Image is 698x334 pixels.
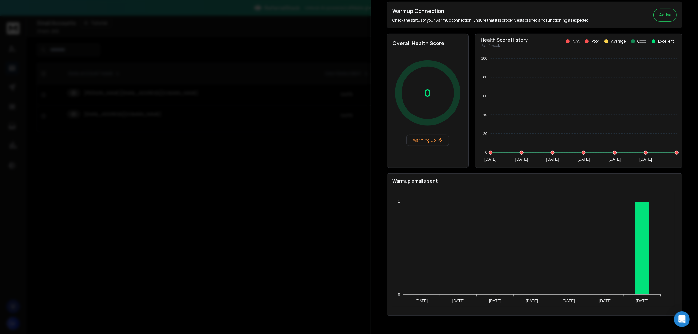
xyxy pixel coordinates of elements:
[591,39,599,44] p: Poor
[481,56,487,60] tspan: 100
[483,132,487,136] tspan: 20
[608,157,621,162] tspan: [DATE]
[392,39,463,47] h2: Overall Health Score
[637,39,646,44] p: Good
[515,157,528,162] tspan: [DATE]
[392,18,590,23] p: Check the status of your warmup connection. Ensure that it is properly established and functionin...
[483,94,487,98] tspan: 60
[485,151,487,155] tspan: 0
[572,39,580,44] p: N/A
[636,299,648,303] tspan: [DATE]
[398,292,400,296] tspan: 0
[658,39,674,44] p: Excellent
[674,311,690,327] div: Open Intercom Messenger
[483,75,487,79] tspan: 80
[526,299,538,303] tspan: [DATE]
[392,7,590,15] h2: Warmup Connection
[481,37,528,43] p: Health Score History
[489,299,501,303] tspan: [DATE]
[653,9,677,22] button: Active
[392,178,677,184] p: Warmup emails sent
[452,299,465,303] tspan: [DATE]
[415,299,428,303] tspan: [DATE]
[398,200,400,204] tspan: 1
[481,43,528,48] p: Past 1 week
[563,299,575,303] tspan: [DATE]
[484,157,497,162] tspan: [DATE]
[599,299,612,303] tspan: [DATE]
[639,157,652,162] tspan: [DATE]
[578,157,590,162] tspan: [DATE]
[611,39,626,44] p: Average
[425,87,431,99] p: 0
[409,138,446,143] p: Warming Up
[546,157,559,162] tspan: [DATE]
[483,113,487,117] tspan: 40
